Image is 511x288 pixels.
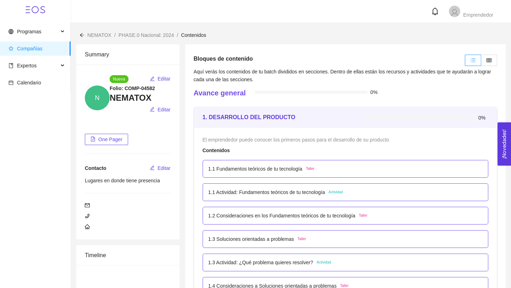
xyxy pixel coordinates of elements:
span: Editar [158,164,171,172]
p: 1.2 Consideraciones en los Fundamentos teóricos de tu tecnología [208,212,356,220]
p: 1.3 Soluciones orientadas a problemas [208,235,294,243]
span: unordered-list [471,58,476,63]
span: One Pager [98,135,122,143]
span: Contacto [85,165,106,171]
span: user [450,9,459,17]
span: mail [85,203,90,208]
span: Nueva [110,75,128,83]
span: Contenidos [181,32,206,38]
span: calendar [9,80,13,85]
span: phone [85,214,90,218]
span: Lugares en donde tiene presencia [85,178,160,183]
p: 1.1 Fundamentos teóricos de tu tecnología [208,165,302,173]
span: Programas [17,29,41,34]
h3: NEMATOX [110,92,171,104]
div: Timeline [85,245,171,265]
span: table [487,58,491,63]
h5: Bloques de contenido [194,55,253,63]
span: edit [150,76,155,82]
span: Taller [359,213,367,218]
span: Emprendedor [463,12,493,18]
span: edit [150,165,155,171]
span: star [9,46,13,51]
span: Editar [158,106,171,113]
span: file-pdf [90,137,95,142]
span: arrow-left [79,33,84,38]
div: Summary [85,44,171,65]
span: / [177,32,178,38]
button: editEditar [149,162,171,174]
span: / [114,32,116,38]
strong: Contenidos [203,148,230,153]
span: bell [431,7,439,15]
span: 0% [370,90,380,95]
p: 1.1 Actividad: Fundamentos teóricos de tu tecnología [208,188,325,196]
span: edit [150,107,155,112]
span: Taller [306,166,314,172]
span: NEMATOX [87,32,111,38]
span: El emprendedor puede conocer los primeros pasos para el desarrollo de su producto [203,137,389,143]
button: editEditar [149,73,171,84]
span: Expertos [17,63,37,68]
button: file-pdfOne Pager [85,134,128,145]
span: Calendario [17,80,41,85]
span: global [9,29,13,34]
span: book [9,63,13,68]
button: Open Feedback Widget [498,122,511,166]
span: Editar [158,75,171,83]
span: Taller [298,236,306,242]
strong: Folio: COMP-04582 [110,85,155,91]
span: PHASE.0 Nacional: 2024 [119,32,174,38]
span: home [85,224,90,229]
h4: Avance general [194,88,246,98]
span: 0% [478,115,488,120]
p: 1.3 Actividad: ¿Qué problema quieres resolver? [208,259,313,266]
span: N [95,85,100,110]
span: Actividad [317,260,331,265]
span: Actividad [329,189,343,195]
span: Aquí verás los contenidos de tu batch divididos en secciones. Dentro de ellas están los recursos ... [194,69,491,82]
span: Compañías [17,46,43,51]
strong: 1. DESARROLLO DEL PRODUCTO [203,114,296,120]
button: editEditar [149,104,171,115]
